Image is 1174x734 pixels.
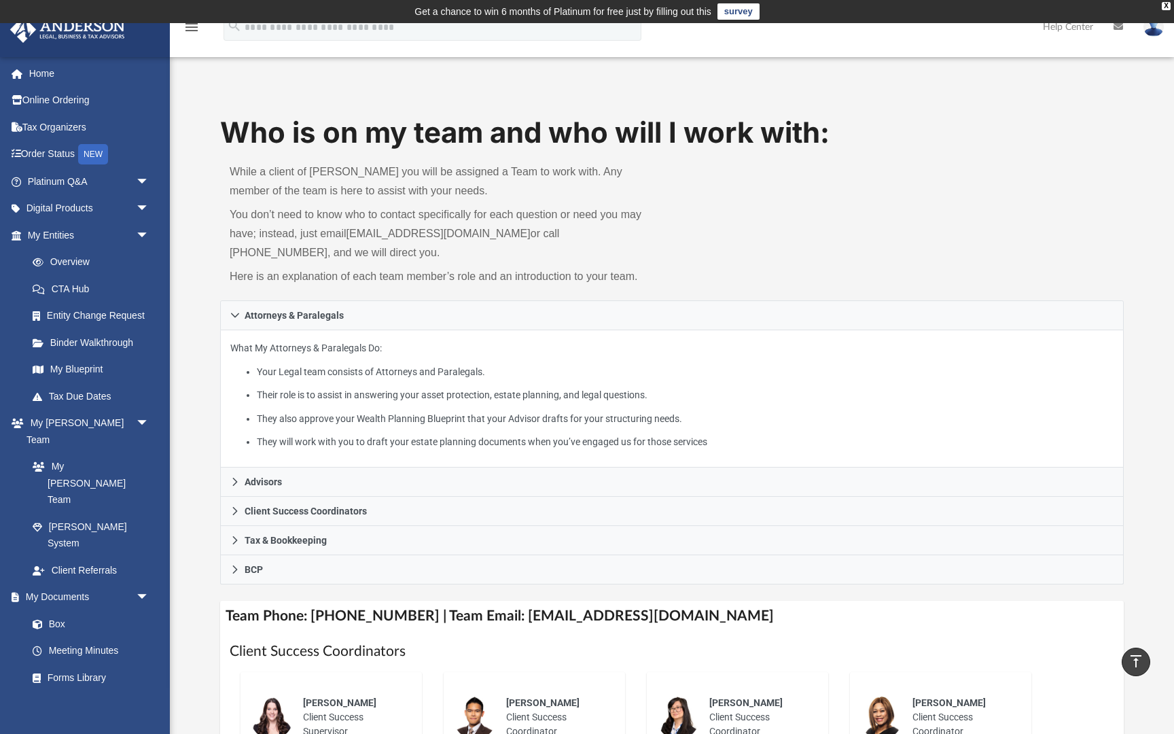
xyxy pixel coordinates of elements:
a: My [PERSON_NAME] Teamarrow_drop_down [10,410,163,453]
li: They will work with you to draft your estate planning documents when you’ve engaged us for those ... [257,434,1114,451]
a: Client Success Coordinators [220,497,1124,526]
a: CTA Hub [19,275,170,302]
p: What My Attorneys & Paralegals Do: [230,340,1114,451]
span: Client Success Coordinators [245,506,367,516]
a: My Documentsarrow_drop_down [10,584,163,611]
p: You don’t need to know who to contact specifically for each question or need you may have; instea... [230,205,662,262]
div: Get a chance to win 6 months of Platinum for free just by filling out this [414,3,711,20]
a: Client Referrals [19,557,163,584]
a: Tax Organizers [10,113,170,141]
a: BCP [220,555,1124,584]
a: Meeting Minutes [19,637,163,665]
a: Binder Walkthrough [19,329,170,356]
li: Your Legal team consists of Attorneys and Paralegals. [257,364,1114,381]
a: survey [717,3,760,20]
li: They also approve your Wealth Planning Blueprint that your Advisor drafts for your structuring ne... [257,410,1114,427]
a: Overview [19,249,170,276]
h1: Who is on my team and who will I work with: [220,113,1124,153]
span: BCP [245,565,263,574]
a: Forms Library [19,664,156,691]
a: Order StatusNEW [10,141,170,169]
span: [PERSON_NAME] [303,697,376,708]
a: Tax & Bookkeeping [220,526,1124,555]
div: NEW [78,144,108,164]
i: vertical_align_top [1128,653,1144,669]
h1: Client Success Coordinators [230,642,1114,661]
a: menu [183,26,200,35]
a: Home [10,60,170,87]
a: Attorneys & Paralegals [220,300,1124,330]
a: [PERSON_NAME] System [19,513,163,557]
a: Entity Change Request [19,302,170,330]
span: Tax & Bookkeeping [245,536,327,545]
li: Their role is to assist in answering your asset protection, estate planning, and legal questions. [257,387,1114,404]
span: arrow_drop_down [136,195,163,223]
p: While a client of [PERSON_NAME] you will be assigned a Team to work with. Any member of the team ... [230,162,662,200]
a: Digital Productsarrow_drop_down [10,195,170,222]
div: Attorneys & Paralegals [220,330,1124,468]
span: arrow_drop_down [136,168,163,196]
i: menu [183,19,200,35]
img: Anderson Advisors Platinum Portal [6,16,129,43]
img: User Pic [1143,17,1164,37]
span: [PERSON_NAME] [709,697,783,708]
span: [PERSON_NAME] [506,697,580,708]
span: arrow_drop_down [136,222,163,249]
span: arrow_drop_down [136,410,163,438]
p: Here is an explanation of each team member’s role and an introduction to your team. [230,267,662,286]
h4: Team Phone: [PHONE_NUMBER] | Team Email: [EMAIL_ADDRESS][DOMAIN_NAME] [220,601,1124,631]
a: My Entitiesarrow_drop_down [10,222,170,249]
a: Advisors [220,468,1124,497]
i: search [227,18,242,33]
span: [PERSON_NAME] [912,697,986,708]
a: vertical_align_top [1122,648,1150,676]
span: Advisors [245,477,282,487]
a: Platinum Q&Aarrow_drop_down [10,168,170,195]
a: [EMAIL_ADDRESS][DOMAIN_NAME] [346,228,531,239]
div: close [1162,2,1171,10]
span: arrow_drop_down [136,584,163,612]
a: My Blueprint [19,356,163,383]
a: My [PERSON_NAME] Team [19,453,156,514]
a: Online Ordering [10,87,170,114]
span: Attorneys & Paralegals [245,311,344,320]
a: Box [19,610,156,637]
a: Tax Due Dates [19,383,170,410]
